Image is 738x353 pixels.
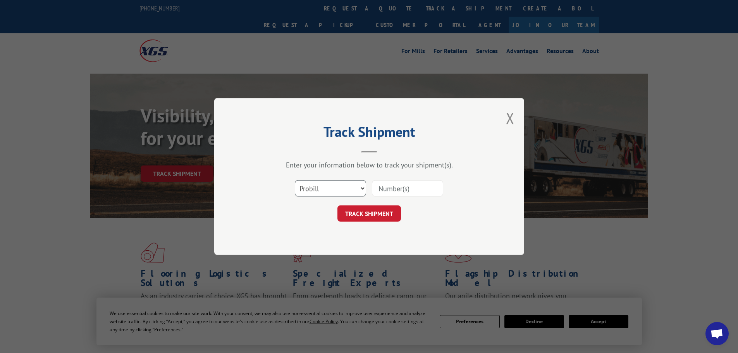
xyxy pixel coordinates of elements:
[253,126,485,141] h2: Track Shipment
[705,322,729,345] div: Open chat
[337,205,401,222] button: TRACK SHIPMENT
[253,160,485,169] div: Enter your information below to track your shipment(s).
[506,108,514,128] button: Close modal
[372,180,443,196] input: Number(s)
